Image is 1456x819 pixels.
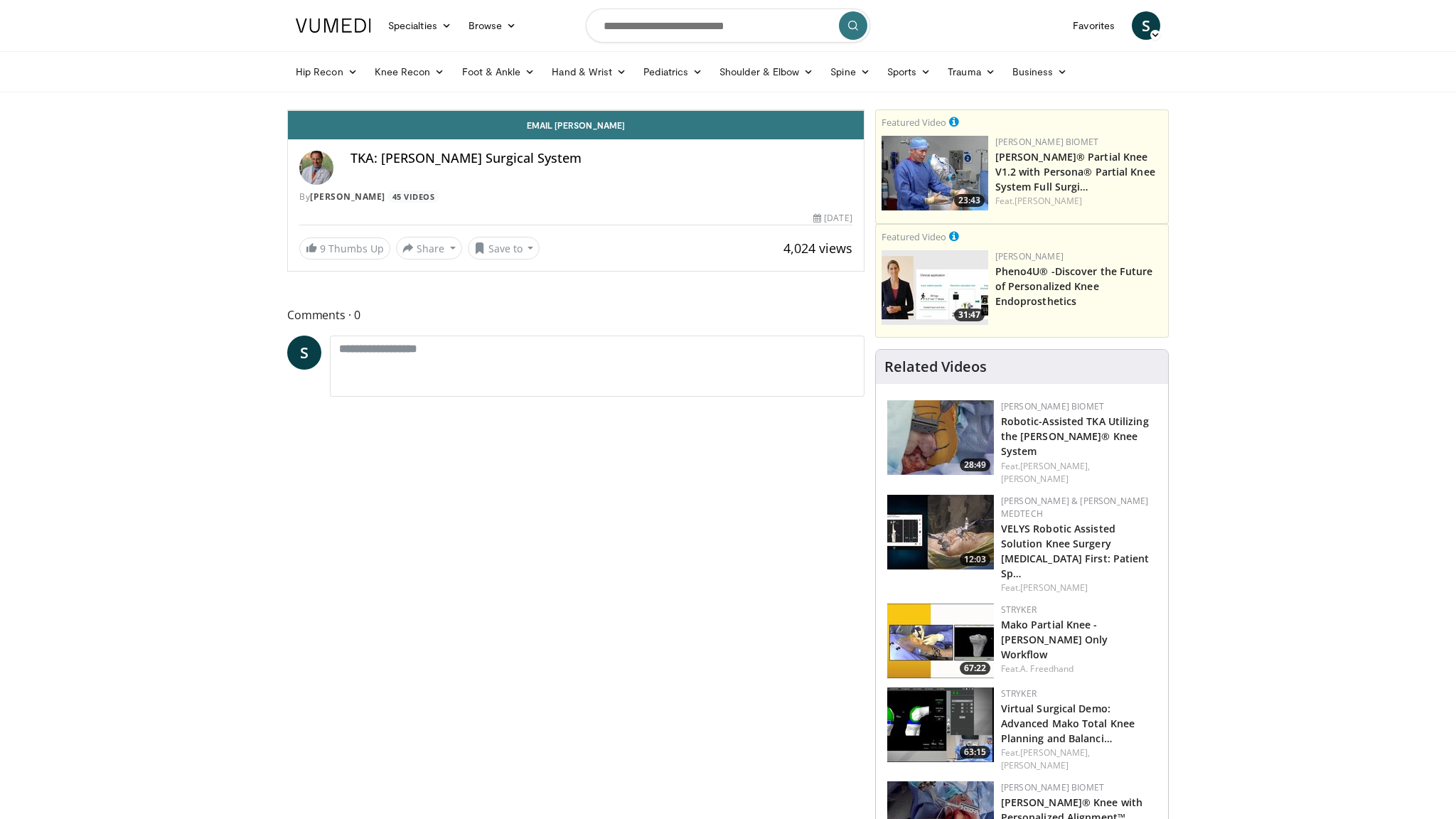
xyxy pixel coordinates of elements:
[296,18,371,33] img: VuMedi Logo
[299,237,390,259] a: 9 Thumbs Up
[1001,687,1037,700] a: Stryker
[887,687,994,762] img: 7d0c74a0-cfc5-42ec-9f2e-5fcd55f82e8d.150x105_q85_crop-smart_upscale.jpg
[887,400,994,475] img: 8628d054-67c0-4db7-8e0b-9013710d5e10.150x105_q85_crop-smart_upscale.jpg
[960,662,990,675] span: 67:22
[310,191,385,203] a: [PERSON_NAME]
[287,58,366,86] a: Hip Recon
[1064,11,1123,40] a: Favorites
[288,111,864,139] a: Email [PERSON_NAME]
[822,58,878,86] a: Spine
[1001,604,1037,616] a: Stryker
[350,151,852,166] h4: TKA: [PERSON_NAME] Surgical System
[299,151,333,185] img: Avatar
[543,58,635,86] a: Hand & Wrist
[879,58,940,86] a: Sports
[1001,746,1157,772] div: Feat.
[887,687,994,762] a: 63:15
[813,212,852,225] div: [DATE]
[887,495,994,569] img: abe8434e-c392-4864-8b80-6cc2396b85ec.150x105_q85_crop-smart_upscale.jpg
[1020,663,1074,675] a: A. Freedhand
[586,9,870,43] input: Search topics, interventions
[939,58,1004,86] a: Trauma
[960,459,990,471] span: 28:49
[1001,522,1150,580] a: VELYS Robotic Assisted Solution Knee Surgery [MEDICAL_DATA] First: Patient Sp…
[1001,781,1104,793] a: [PERSON_NAME] Biomet
[995,136,1098,148] a: [PERSON_NAME] Biomet
[1004,58,1076,86] a: Business
[711,58,822,86] a: Shoulder & Elbow
[960,746,990,759] span: 63:15
[995,150,1155,193] a: [PERSON_NAME]® Partial Knee V1.2 with Persona® Partial Knee System Full Surgi…
[995,264,1153,308] a: Pheno4U® -Discover the Future of Personalized Knee Endoprosthetics
[454,58,544,86] a: Foot & Ankle
[954,194,985,207] span: 23:43
[287,336,321,370] a: S
[1001,582,1157,594] div: Feat.
[887,604,994,678] a: 67:22
[1001,618,1108,661] a: Mako Partial Knee - [PERSON_NAME] Only Workflow
[882,250,988,325] img: 2c749dd2-eaed-4ec0-9464-a41d4cc96b76.150x105_q85_crop-smart_upscale.jpg
[882,250,988,325] a: 31:47
[1001,400,1104,412] a: [PERSON_NAME] Biomet
[995,195,1162,208] div: Feat.
[887,495,994,569] a: 12:03
[287,306,864,324] span: Comments 0
[954,309,985,321] span: 31:47
[1020,460,1090,472] a: [PERSON_NAME],
[1001,663,1157,675] div: Feat.
[380,11,460,40] a: Specialties
[366,58,454,86] a: Knee Recon
[635,58,711,86] a: Pediatrics
[1001,759,1069,771] a: [PERSON_NAME]
[1020,582,1088,594] a: [PERSON_NAME]
[396,237,462,259] button: Share
[884,358,987,375] h4: Related Videos
[882,230,946,243] small: Featured Video
[1015,195,1082,207] a: [PERSON_NAME]
[1001,473,1069,485] a: [PERSON_NAME]
[288,110,864,111] video-js: Video Player
[299,191,852,203] div: By
[960,553,990,566] span: 12:03
[1020,746,1090,759] a: [PERSON_NAME],
[995,250,1064,262] a: [PERSON_NAME]
[1001,414,1149,458] a: Robotic-Assisted TKA Utilizing the [PERSON_NAME]® Knee System
[460,11,525,40] a: Browse
[1132,11,1160,40] a: S
[783,240,852,257] span: 4,024 views
[1001,702,1135,745] a: Virtual Surgical Demo: Advanced Mako Total Knee Planning and Balanci…
[887,400,994,475] a: 28:49
[1001,460,1157,486] div: Feat.
[882,116,946,129] small: Featured Video
[468,237,540,259] button: Save to
[882,136,988,210] img: 99b1778f-d2b2-419a-8659-7269f4b428ba.150x105_q85_crop-smart_upscale.jpg
[387,191,439,203] a: 45 Videos
[882,136,988,210] a: 23:43
[1001,495,1149,520] a: [PERSON_NAME] & [PERSON_NAME] MedTech
[887,604,994,678] img: dc69b858-21f6-4c50-808c-126f4672f1f7.150x105_q85_crop-smart_upscale.jpg
[320,242,326,255] span: 9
